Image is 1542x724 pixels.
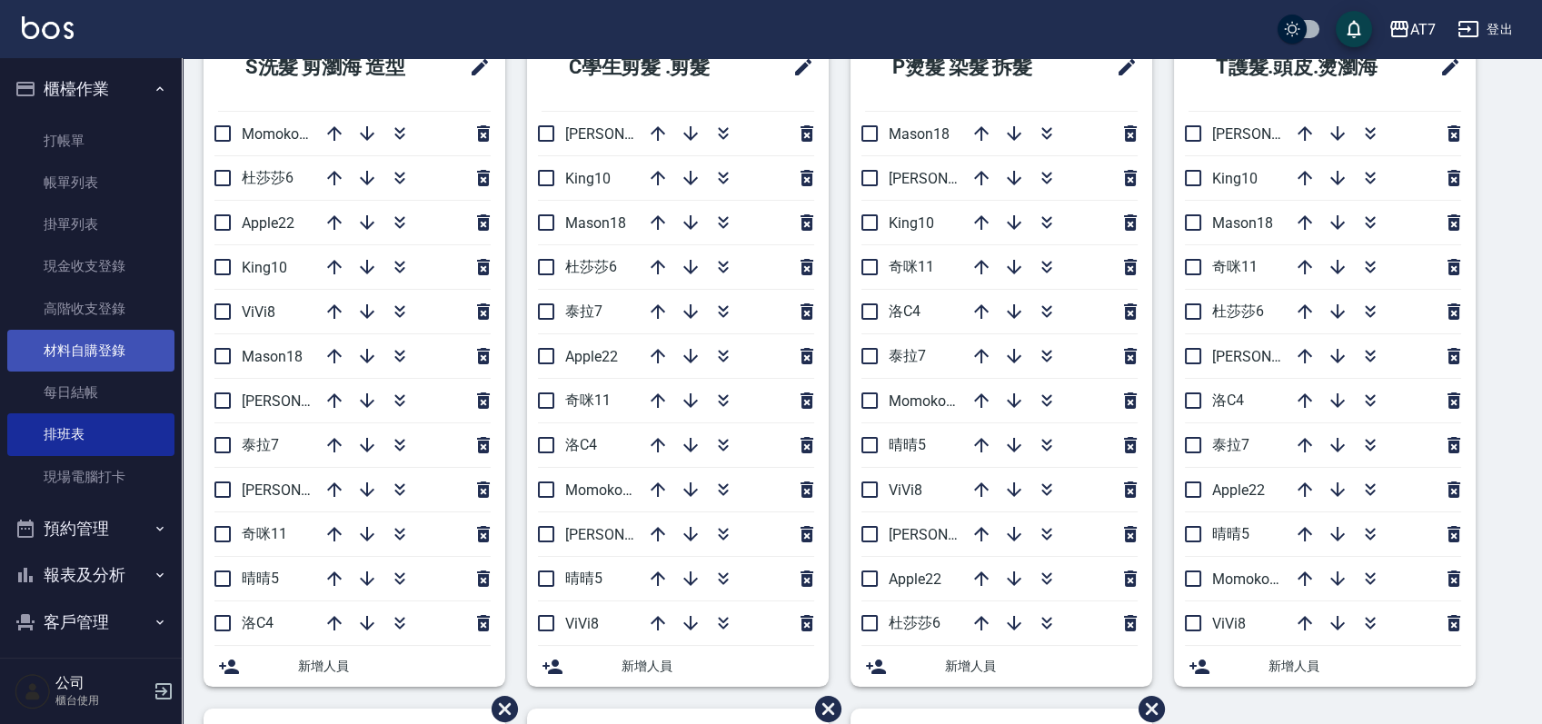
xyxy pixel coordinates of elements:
[889,436,926,453] span: 晴晴5
[242,570,279,587] span: 晴晴5
[55,674,148,692] h5: 公司
[1212,125,1329,143] span: [PERSON_NAME]2
[889,347,926,364] span: 泰拉7
[1336,11,1372,47] button: save
[1212,214,1273,232] span: Mason18
[7,120,174,162] a: 打帳單
[242,348,303,365] span: Mason18
[7,645,174,692] button: 員工及薪資
[1105,45,1138,89] span: 修改班表的標題
[218,35,445,100] h2: S洗髮 剪瀏海 造型
[7,551,174,599] button: 報表及分析
[1212,392,1244,409] span: 洛C4
[1212,615,1246,632] span: ViVi8
[7,372,174,413] a: 每日結帳
[622,657,814,676] span: 新增人員
[1268,657,1461,676] span: 新增人員
[565,258,617,275] span: 杜莎莎6
[565,125,682,143] span: [PERSON_NAME]9
[22,16,74,39] img: Logo
[1450,13,1520,46] button: 登出
[565,170,611,187] span: King10
[1212,258,1258,275] span: 奇咪11
[242,125,315,143] span: Momoko12
[565,302,602,320] span: 泰拉7
[1381,11,1443,48] button: AT7
[15,673,51,709] img: Person
[1212,302,1264,320] span: 杜莎莎6
[542,35,759,100] h2: C學生剪髮 .剪髮
[242,481,359,499] span: [PERSON_NAME]2
[851,646,1152,687] div: 新增人員
[7,505,174,552] button: 預約管理
[565,526,682,543] span: [PERSON_NAME]2
[565,214,626,232] span: Mason18
[242,525,287,542] span: 奇咪11
[298,657,491,676] span: 新增人員
[565,615,599,632] span: ViVi8
[889,125,950,143] span: Mason18
[1212,170,1258,187] span: King10
[242,169,293,186] span: 杜莎莎6
[7,456,174,498] a: 現場電腦打卡
[565,570,602,587] span: 晴晴5
[458,45,491,89] span: 修改班表的標題
[204,646,505,687] div: 新增人員
[1212,436,1249,453] span: 泰拉7
[565,392,611,409] span: 奇咪11
[1212,481,1265,499] span: Apple22
[889,614,940,631] span: 杜莎莎6
[1410,18,1436,41] div: AT7
[7,413,174,455] a: 排班表
[889,526,1006,543] span: [PERSON_NAME]2
[889,392,962,410] span: Momoko12
[945,657,1138,676] span: 新增人員
[242,303,275,321] span: ViVi8
[889,214,934,232] span: King10
[1428,45,1461,89] span: 修改班表的標題
[527,646,829,687] div: 新增人員
[55,692,148,709] p: 櫃台使用
[1212,525,1249,542] span: 晴晴5
[865,35,1082,100] h2: P燙髮 染髮 拆髮
[889,258,934,275] span: 奇咪11
[7,330,174,372] a: 材料自購登錄
[7,599,174,646] button: 客戶管理
[242,392,359,410] span: [PERSON_NAME]9
[1212,570,1286,588] span: Momoko12
[242,436,279,453] span: 泰拉7
[1174,646,1476,687] div: 新增人員
[565,481,639,499] span: Momoko12
[565,436,597,453] span: 洛C4
[781,45,814,89] span: 修改班表的標題
[889,570,941,588] span: Apple22
[565,348,618,365] span: Apple22
[7,288,174,330] a: 高階收支登錄
[889,170,1006,187] span: [PERSON_NAME]9
[7,162,174,203] a: 帳單列表
[7,203,174,245] a: 掛單列表
[889,302,920,320] span: 洛C4
[889,481,922,499] span: ViVi8
[242,259,287,276] span: King10
[1212,348,1329,365] span: [PERSON_NAME]9
[242,614,274,631] span: 洛C4
[1189,35,1416,100] h2: T護髮.頭皮.燙瀏海
[242,214,294,232] span: Apple22
[7,245,174,287] a: 現金收支登錄
[7,65,174,113] button: 櫃檯作業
